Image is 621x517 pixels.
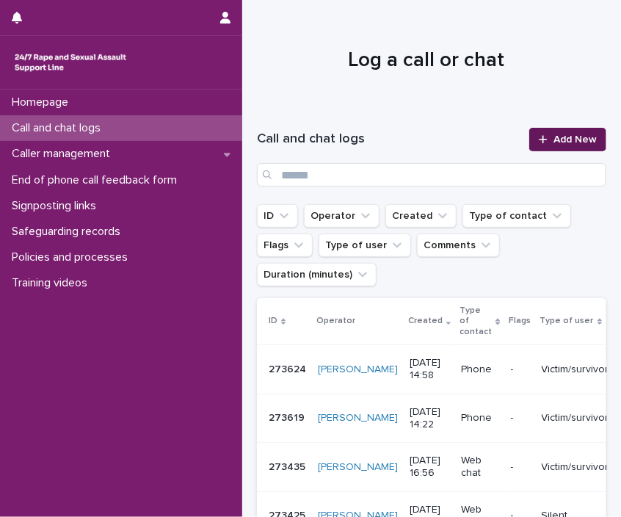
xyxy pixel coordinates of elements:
p: Safeguarding records [6,225,132,239]
p: Type of contact [460,303,492,340]
p: 273619 [269,409,308,424]
p: Phone [461,364,498,376]
p: Flags [509,313,531,329]
span: Add New [553,134,597,145]
input: Search [257,163,606,187]
p: 273624 [269,361,309,376]
p: - [511,412,530,424]
p: Call and chat logs [6,121,112,135]
button: Type of user [319,234,411,257]
p: Operator [316,313,355,329]
button: Created [385,204,457,228]
h1: Call and chat logs [257,131,520,148]
p: [DATE] 14:58 [410,357,449,382]
p: Created [408,313,443,329]
button: ID [257,204,298,228]
p: ID [269,313,277,329]
a: [PERSON_NAME] [318,461,398,474]
p: - [511,364,530,376]
p: Homepage [6,95,80,109]
p: Policies and processes [6,250,139,264]
p: - [511,461,530,474]
h1: Log a call or chat [257,47,595,74]
p: Victim/survivor [542,364,609,376]
p: [DATE] 14:22 [410,406,449,431]
a: [PERSON_NAME] [318,412,398,424]
img: rhQMoQhaT3yELyF149Cw [12,48,129,77]
p: Victim/survivor [542,461,609,474]
button: Duration (minutes) [257,263,377,286]
p: End of phone call feedback form [6,173,189,187]
p: Training videos [6,276,99,290]
button: Operator [304,204,379,228]
a: [PERSON_NAME] [318,364,398,376]
button: Comments [417,234,500,257]
button: Flags [257,234,313,257]
p: Signposting links [6,199,108,213]
p: Victim/survivor [542,412,609,424]
a: Add New [529,128,606,151]
p: Phone [461,412,498,424]
p: [DATE] 16:56 [410,455,449,480]
p: Web chat [461,455,498,480]
p: Caller management [6,147,122,161]
p: 273435 [269,458,308,474]
button: Type of contact [462,204,571,228]
p: Type of user [540,313,594,329]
